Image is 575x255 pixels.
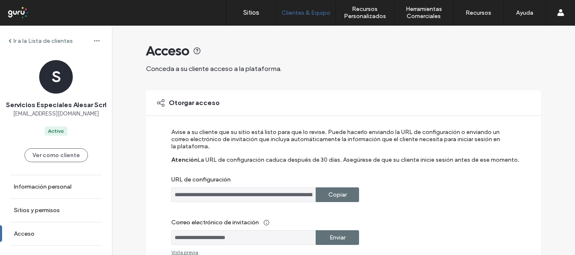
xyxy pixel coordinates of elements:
label: Acceso [14,230,35,237]
label: Copiar [328,187,347,202]
div: Activo [48,127,64,135]
label: Ir a la Lista de clientes [13,37,73,45]
div: S [39,60,73,94]
span: Acceso [146,42,189,59]
label: Ayuda [516,9,533,16]
label: Herramientas Comerciales [394,5,453,20]
label: Sitios [243,9,259,16]
label: Avise a su cliente que su sitio está listo para que lo revise. Puede hacerlo enviando la URL de c... [171,129,504,156]
span: Conceda a su cliente acceso a la plataforma. [146,65,282,73]
label: Correo electrónico de invitación [171,215,504,230]
label: La URL de configuración caduca después de 30 días. Asegúrese de que su cliente inicie sesión ante... [197,156,519,176]
label: Sitios y permisos [14,207,60,214]
span: Otorgar acceso [169,98,220,108]
label: Información personal [14,183,72,190]
label: Recursos [466,9,491,16]
label: Atención [171,156,197,176]
span: [EMAIL_ADDRESS][DOMAIN_NAME] [13,110,99,118]
label: Enviar [330,230,346,245]
span: Ayuda [18,6,41,13]
label: Recursos Personalizados [335,5,394,20]
label: Clientes & Equipo [282,9,330,16]
label: URL de configuración [171,176,504,187]
button: Ver como cliente [24,148,88,162]
span: Servicios Especiales Alesar Scrl [6,100,106,110]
